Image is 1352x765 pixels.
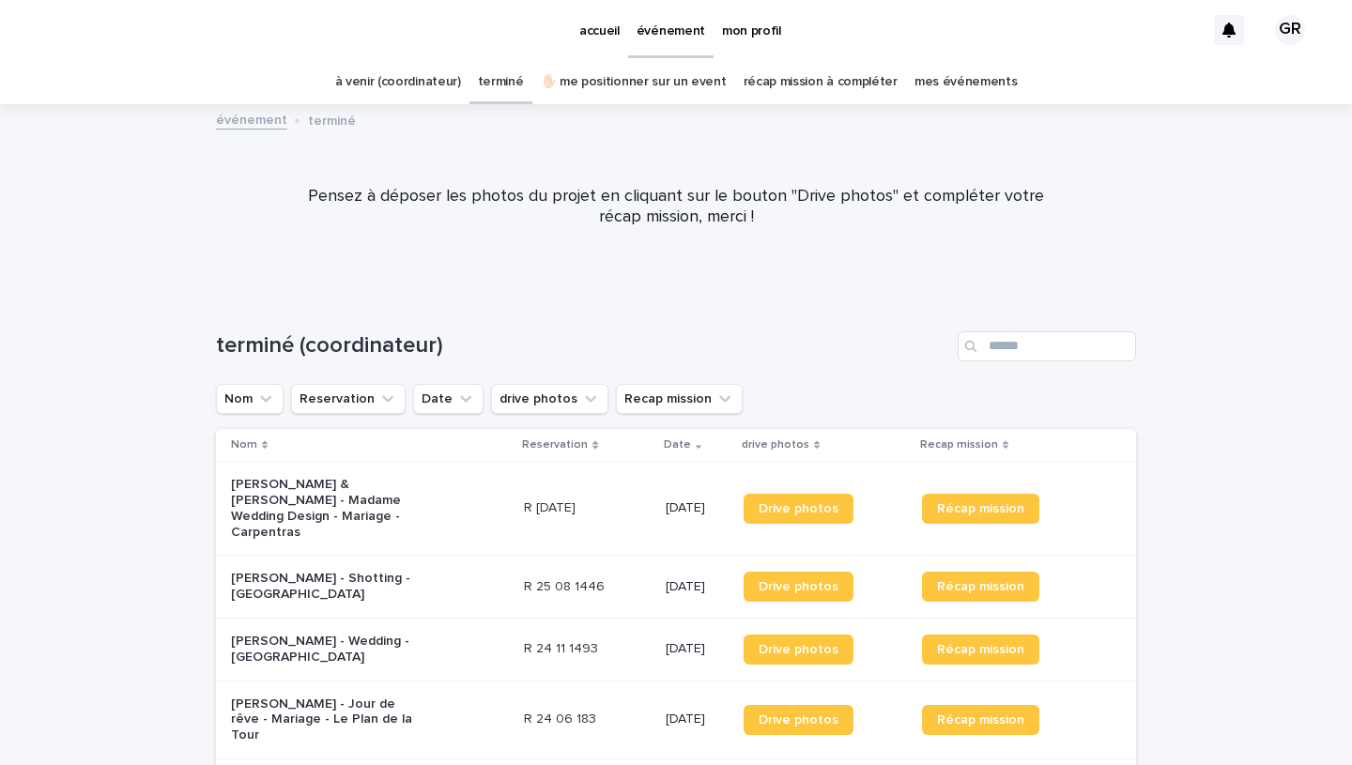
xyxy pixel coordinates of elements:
p: [PERSON_NAME] & [PERSON_NAME] - Madame Wedding Design - Mariage - Carpentras [231,477,419,540]
p: [DATE] [666,579,729,595]
p: R 24 06 183 [524,708,600,727]
span: Drive photos [759,580,838,593]
p: R 25 08 1446 [524,575,608,595]
a: Drive photos [744,572,853,602]
button: Date [413,384,484,414]
span: Récap mission [937,713,1024,727]
button: Recap mission [616,384,743,414]
button: Reservation [291,384,406,414]
a: Drive photos [744,705,853,735]
span: Drive photos [759,502,838,515]
a: à venir (coordinateur) [335,60,461,104]
a: Récap mission [922,635,1039,665]
p: drive photos [742,435,809,455]
tr: [PERSON_NAME] - Wedding - [GEOGRAPHIC_DATA]R 24 11 1493R 24 11 1493 [DATE]Drive photosRécap mission [216,618,1136,681]
p: Pensez à déposer les photos du projet en cliquant sur le bouton "Drive photos" et compléter votre... [300,187,1052,227]
p: R [DATE] [524,497,579,516]
p: [DATE] [666,500,729,516]
span: Drive photos [759,713,838,727]
p: Nom [231,435,257,455]
p: [PERSON_NAME] - Shotting - [GEOGRAPHIC_DATA] [231,571,419,603]
p: Recap mission [920,435,998,455]
input: Search [958,331,1136,361]
span: Récap mission [937,643,1024,656]
p: [DATE] [666,641,729,657]
h1: terminé (coordinateur) [216,332,950,360]
span: Drive photos [759,643,838,656]
a: Récap mission [922,705,1039,735]
button: drive photos [491,384,608,414]
a: Récap mission [922,494,1039,524]
a: Drive photos [744,494,853,524]
a: terminé [478,60,524,104]
p: [PERSON_NAME] - Jour de rêve - Mariage - Le Plan de la Tour [231,696,419,743]
span: Récap mission [937,580,1024,593]
img: Ls34BcGeRexTGTNfXpUC [38,11,220,49]
p: R 24 11 1493 [524,637,602,657]
a: récap mission à compléter [744,60,898,104]
button: Nom [216,384,284,414]
p: [DATE] [666,711,729,727]
p: Reservation [522,435,588,455]
p: Date [664,435,691,455]
a: Récap mission [922,572,1039,602]
tr: [PERSON_NAME] - Shotting - [GEOGRAPHIC_DATA]R 25 08 1446R 25 08 1446 [DATE]Drive photosRécap mission [216,556,1136,619]
a: mes événements [914,60,1018,104]
tr: [PERSON_NAME] & [PERSON_NAME] - Madame Wedding Design - Mariage - CarpentrasR [DATE]R [DATE] [DAT... [216,462,1136,556]
a: événement [216,108,287,130]
p: [PERSON_NAME] - Wedding - [GEOGRAPHIC_DATA] [231,634,419,666]
tr: [PERSON_NAME] - Jour de rêve - Mariage - Le Plan de la TourR 24 06 183R 24 06 183 [DATE]Drive pho... [216,681,1136,758]
a: ✋🏻 me positionner sur un event [541,60,727,104]
span: Récap mission [937,502,1024,515]
p: terminé [308,109,356,130]
div: GR [1275,15,1305,45]
a: Drive photos [744,635,853,665]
